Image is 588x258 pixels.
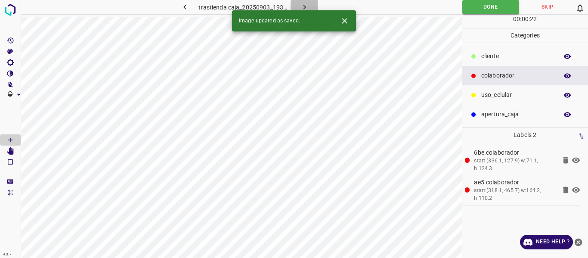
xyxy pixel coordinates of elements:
[481,110,554,119] p: apertura_caja
[474,178,556,187] p: ae5.colaborador
[513,15,537,28] div: : :
[474,148,556,157] p: 6be.colaborador
[522,15,529,24] p: 00
[481,52,554,61] p: cliente
[3,2,18,18] img: logo
[530,15,537,24] p: 22
[474,187,556,202] div: start:(318.1, 465.7) w:164.2, h:110.2
[337,13,353,29] button: Close
[520,235,573,249] a: Need Help ?
[198,2,291,14] h6: trastienda caja_20250903_193027_205131.jpg
[465,128,586,142] p: Labels 2
[239,17,300,25] span: Image updated as saved.
[481,71,554,80] p: colaborador
[1,251,14,258] div: 4.3.7
[481,90,554,99] p: uso_celular
[573,235,584,249] button: close-help
[474,157,556,172] div: start:(336.1, 127.9) w:71.1, h:124.3
[513,15,520,24] p: 00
